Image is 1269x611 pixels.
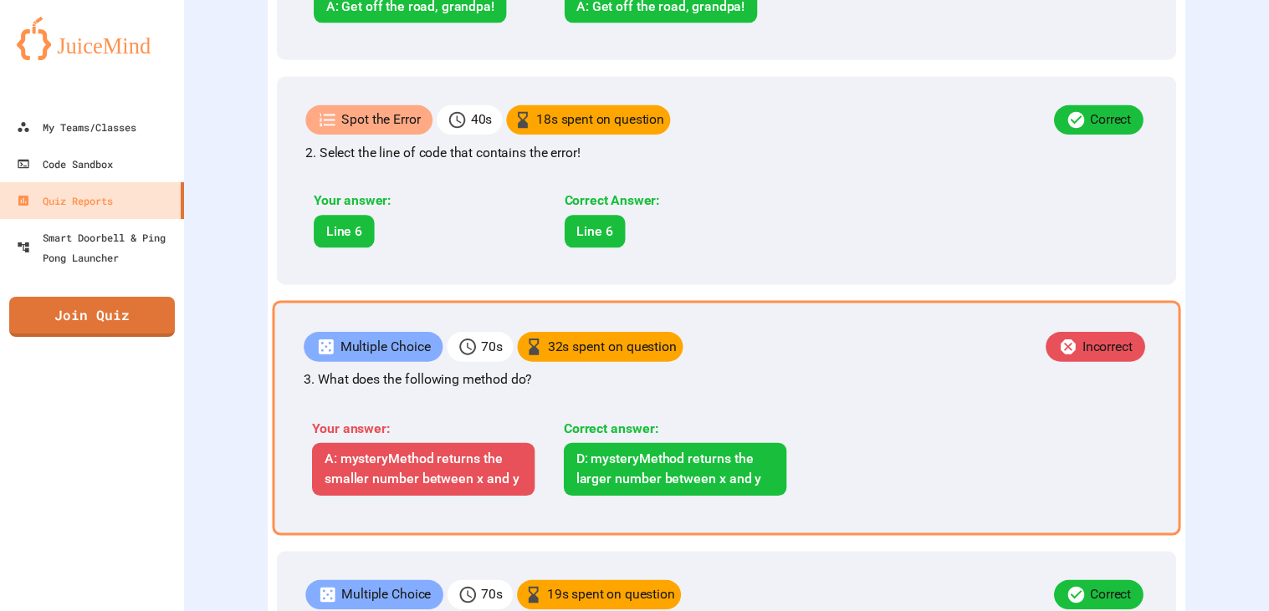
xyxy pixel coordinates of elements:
[1090,110,1131,130] p: Correct
[1082,337,1133,357] p: Incorrect
[17,227,177,267] div: Smart Doorbell & Ping Pong Launcher
[312,419,535,439] div: Your answer:
[547,585,675,605] p: 19 s spent on question
[304,370,1149,390] p: 3. What does the following method do?
[17,117,136,137] div: My Teams/Classes
[548,337,677,357] p: 32 s spent on question
[564,419,786,439] div: Correct answer:
[564,443,786,496] div: D: mysteryMethod returns the larger number between x and y
[1090,585,1131,605] p: Correct
[17,17,167,60] img: logo-orange.svg
[341,110,420,130] p: Spot the Error
[481,337,503,357] p: 70 s
[536,110,664,130] p: 18 s spent on question
[341,585,431,605] p: Multiple Choice
[305,143,1147,163] p: 2. Select the line of code that contains the error!
[17,154,113,174] div: Code Sandbox
[340,337,431,357] p: Multiple Choice
[17,191,113,211] div: Quiz Reports
[312,443,535,496] div: A: mysteryMethod returns the smaller number between x and y
[565,191,786,211] div: Correct Answer:
[314,191,535,211] div: Your answer:
[471,110,492,130] p: 40 s
[9,297,175,337] a: Join Quiz
[481,585,502,605] p: 70 s
[565,215,626,247] div: Line 6
[314,215,375,247] div: Line 6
